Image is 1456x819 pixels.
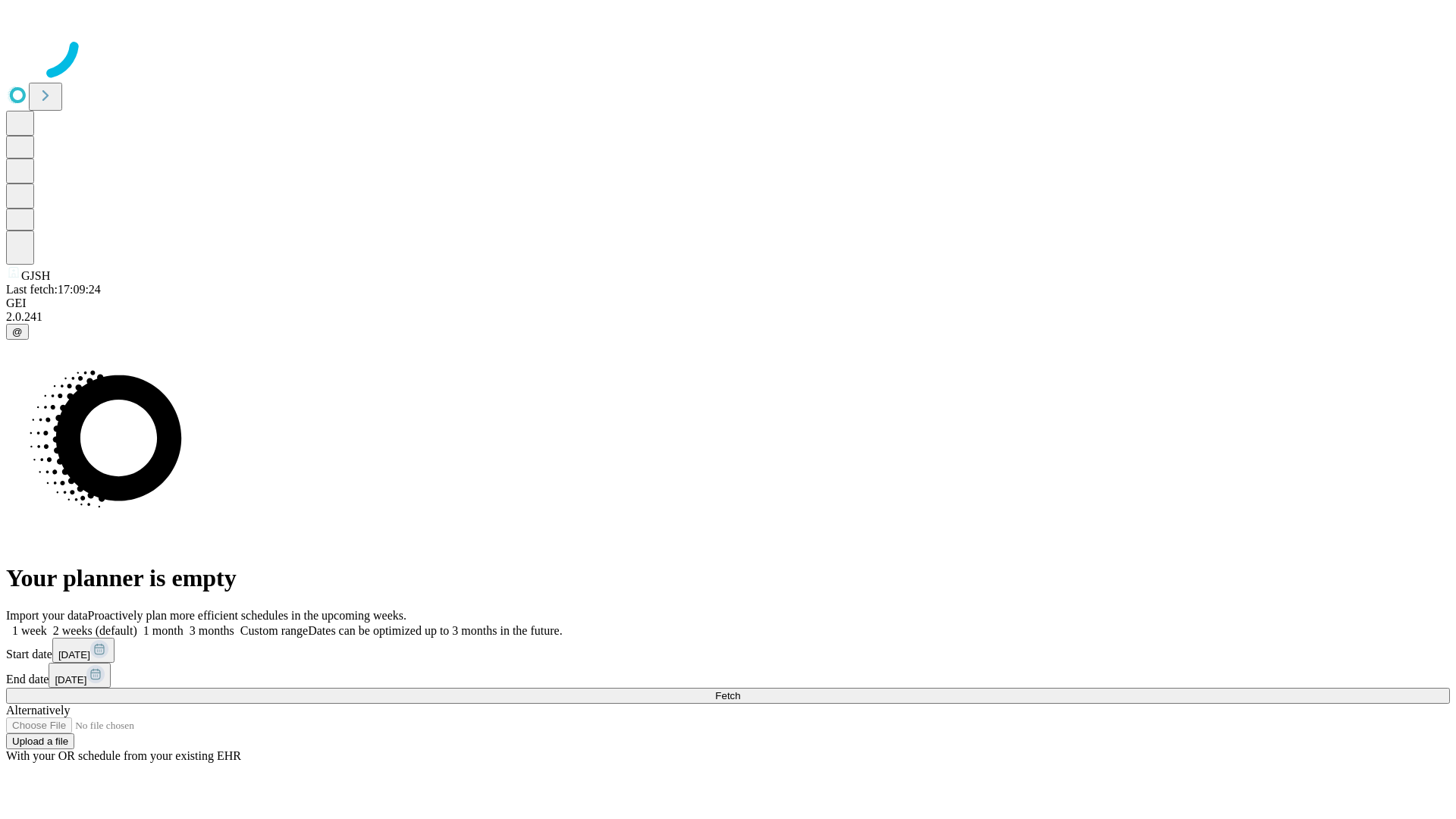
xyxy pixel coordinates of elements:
[52,638,115,663] button: [DATE]
[6,733,74,749] button: Upload a file
[6,663,1450,688] div: End date
[143,624,184,637] span: 1 month
[12,326,23,337] span: @
[55,674,86,686] span: [DATE]
[6,324,29,340] button: @
[88,609,406,622] span: Proactively plan more efficient schedules in the upcoming weeks.
[240,624,308,637] span: Custom range
[58,649,90,661] span: [DATE]
[6,749,241,762] span: With your OR schedule from your existing EHR
[6,704,70,717] span: Alternatively
[190,624,234,637] span: 3 months
[715,690,740,701] span: Fetch
[53,624,137,637] span: 2 weeks (default)
[6,638,1450,663] div: Start date
[12,624,47,637] span: 1 week
[6,283,101,296] span: Last fetch: 17:09:24
[6,297,1450,310] div: GEI
[6,310,1450,324] div: 2.0.241
[6,609,88,622] span: Import your data
[308,624,562,637] span: Dates can be optimized up to 3 months in the future.
[49,663,111,688] button: [DATE]
[6,564,1450,592] h1: Your planner is empty
[21,269,50,282] span: GJSH
[6,688,1450,704] button: Fetch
